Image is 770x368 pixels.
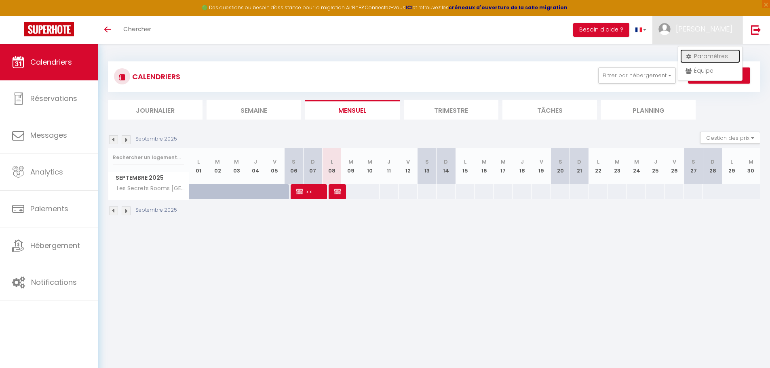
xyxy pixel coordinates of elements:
[406,158,410,166] abbr: V
[108,172,189,184] span: Septembre 2025
[334,184,341,199] span: #2210 Secrets
[449,4,567,11] a: créneaux d'ouverture de la salle migration
[303,148,322,184] th: 07
[494,148,513,184] th: 17
[730,158,733,166] abbr: L
[482,158,487,166] abbr: M
[577,158,581,166] abbr: D
[608,148,627,184] th: 23
[30,130,67,140] span: Messages
[108,100,203,120] li: Journalier
[387,158,390,166] abbr: J
[254,158,257,166] abbr: J
[30,204,68,214] span: Paiements
[521,158,524,166] abbr: J
[215,158,220,166] abbr: M
[292,158,295,166] abbr: S
[234,158,239,166] abbr: M
[418,148,437,184] th: 13
[24,22,74,36] img: Super Booking
[31,277,77,287] span: Notifications
[30,93,77,103] span: Réservations
[425,158,429,166] abbr: S
[703,148,722,184] th: 28
[189,148,208,184] th: 01
[130,67,180,86] h3: CALENDRIERS
[341,148,360,184] th: 09
[113,150,184,165] input: Rechercher un logement...
[711,158,715,166] abbr: D
[673,158,676,166] abbr: V
[405,4,413,11] a: ICI
[741,148,760,184] th: 30
[399,148,418,184] th: 12
[207,100,301,120] li: Semaine
[135,135,177,143] p: Septembre 2025
[751,25,761,35] img: logout
[30,167,63,177] span: Analytics
[601,100,696,120] li: Planning
[722,148,741,184] th: 29
[404,100,498,120] li: Trimestre
[540,158,543,166] abbr: V
[380,148,399,184] th: 11
[227,148,246,184] th: 03
[284,148,303,184] th: 06
[311,158,315,166] abbr: D
[532,148,551,184] th: 19
[551,148,570,184] th: 20
[208,148,227,184] th: 02
[117,16,157,44] a: Chercher
[6,3,31,27] button: Ouvrir le widget de chat LiveChat
[331,158,333,166] abbr: L
[348,158,353,166] abbr: M
[654,158,657,166] abbr: J
[634,158,639,166] abbr: M
[265,148,284,184] th: 05
[296,184,322,199] span: x x
[135,206,177,214] p: Septembre 2025
[615,158,620,166] abbr: M
[665,148,684,184] th: 26
[676,24,732,34] span: [PERSON_NAME]
[589,148,608,184] th: 22
[502,100,597,120] li: Tâches
[360,148,379,184] th: 10
[597,158,599,166] abbr: L
[444,158,448,166] abbr: D
[658,23,671,35] img: ...
[501,158,506,166] abbr: M
[305,100,400,120] li: Mensuel
[749,158,753,166] abbr: M
[570,148,589,184] th: 21
[123,25,151,33] span: Chercher
[110,184,190,193] span: Les Secrets Rooms [GEOGRAPHIC_DATA]
[559,158,562,166] abbr: S
[598,67,676,84] button: Filtrer par hébergement
[273,158,276,166] abbr: V
[456,148,475,184] th: 15
[197,158,200,166] abbr: L
[652,16,743,44] a: ... [PERSON_NAME]
[513,148,532,184] th: 18
[646,148,665,184] th: 25
[30,57,72,67] span: Calendriers
[475,148,494,184] th: 16
[692,158,695,166] abbr: S
[322,148,341,184] th: 08
[627,148,646,184] th: 24
[573,23,629,37] button: Besoin d'aide ?
[367,158,372,166] abbr: M
[437,148,456,184] th: 14
[680,49,740,63] a: Paramètres
[246,148,265,184] th: 04
[680,64,740,78] a: Équipe
[684,148,703,184] th: 27
[700,132,760,144] button: Gestion des prix
[30,240,80,250] span: Hébergement
[464,158,466,166] abbr: L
